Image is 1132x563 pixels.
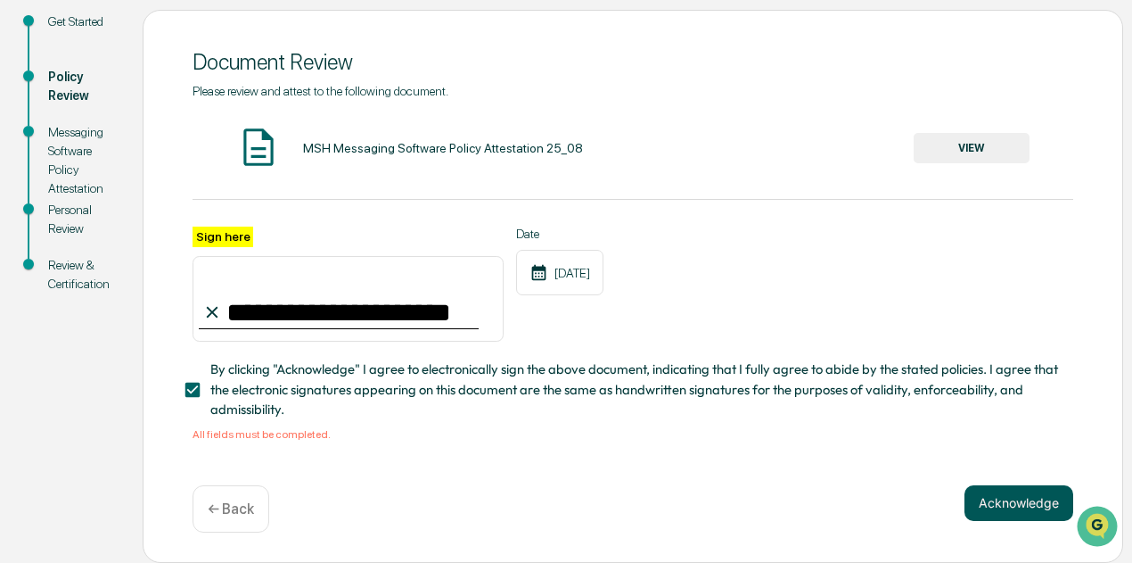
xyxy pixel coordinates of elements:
div: [DATE] [516,250,603,295]
div: All fields must be completed. [193,428,1073,441]
div: Policy Review [48,68,114,105]
p: How can we help? [18,37,324,65]
div: Document Review [193,49,1073,75]
a: Powered byPylon [126,301,216,315]
div: Review & Certification [48,256,114,294]
div: Start new chat [61,136,292,153]
button: VIEW [914,133,1029,163]
span: By clicking "Acknowledge" I agree to electronically sign the above document, indicating that I fu... [210,360,1059,419]
span: Attestations [147,224,221,242]
a: 🗄️Attestations [122,217,228,249]
a: 🖐️Preclearance [11,217,122,249]
div: Messaging Software Policy Attestation [48,123,114,198]
label: Date [516,227,603,241]
span: Please review and attest to the following document. [193,84,448,98]
button: Start new chat [303,141,324,162]
p: ← Back [208,501,254,517]
div: 🔎 [18,260,32,274]
div: We're available if you need us! [61,153,226,168]
div: Get Started [48,12,114,31]
div: 🖐️ [18,226,32,240]
span: Preclearance [36,224,115,242]
div: 🗄️ [129,226,144,240]
label: Sign here [193,227,253,247]
button: Acknowledge [964,485,1073,521]
a: 🔎Data Lookup [11,251,119,283]
iframe: Open customer support [1075,504,1123,552]
span: Pylon [177,302,216,315]
div: Personal Review [48,201,114,238]
img: 1746055101610-c473b297-6a78-478c-a979-82029cc54cd1 [18,136,50,168]
div: MSH Messaging Software Policy Attestation 25_08 [303,141,583,155]
img: Document Icon [236,125,281,170]
span: Data Lookup [36,258,112,276]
